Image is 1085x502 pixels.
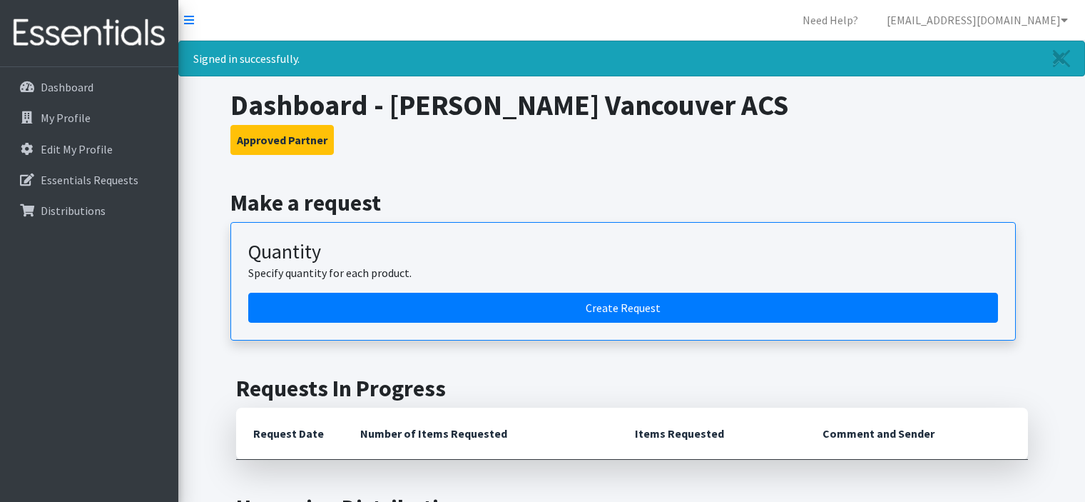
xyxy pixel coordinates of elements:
a: Create a request by quantity [248,293,998,323]
button: Approved Partner [230,125,334,155]
a: Dashboard [6,73,173,101]
h3: Quantity [248,240,998,264]
a: [EMAIL_ADDRESS][DOMAIN_NAME] [875,6,1079,34]
h2: Requests In Progress [236,375,1028,402]
div: Signed in successfully. [178,41,1085,76]
h1: Dashboard - [PERSON_NAME] Vancouver ACS [230,88,1033,122]
img: HumanEssentials [6,9,173,57]
p: Distributions [41,204,106,218]
a: My Profile [6,104,173,132]
h2: Make a request [230,189,1033,216]
a: Essentials Requests [6,166,173,194]
th: Comment and Sender [805,408,1027,460]
p: Dashboard [41,80,93,94]
p: My Profile [41,111,91,125]
p: Essentials Requests [41,173,138,187]
a: Need Help? [791,6,870,34]
a: Edit My Profile [6,135,173,164]
a: Close [1039,41,1084,76]
th: Items Requested [618,408,805,460]
th: Request Date [236,408,343,460]
a: Distributions [6,196,173,225]
p: Specify quantity for each product. [248,264,998,281]
th: Number of Items Requested [343,408,618,460]
p: Edit My Profile [41,142,113,156]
